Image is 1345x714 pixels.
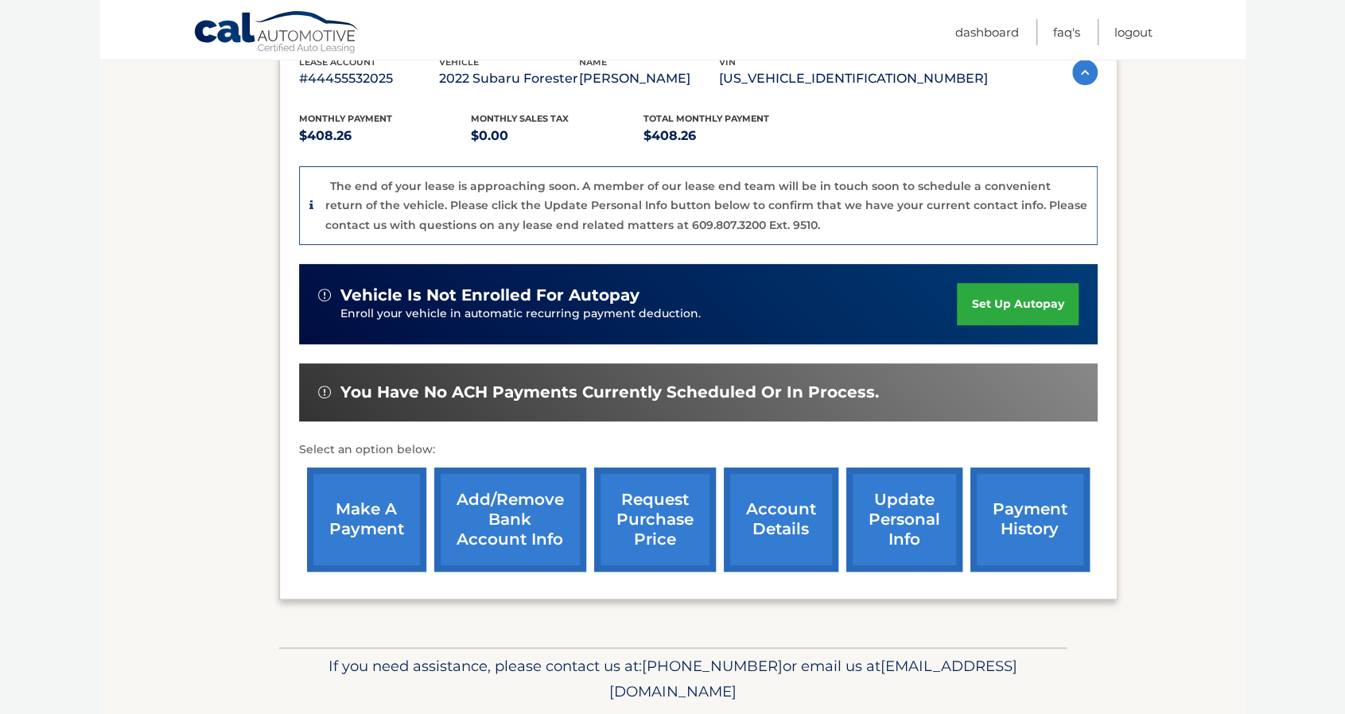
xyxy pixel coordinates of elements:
span: Monthly Payment [299,113,392,124]
img: alert-white.svg [318,386,331,398]
span: [PHONE_NUMBER] [642,657,783,675]
p: [US_VEHICLE_IDENTIFICATION_NUMBER] [719,68,988,90]
span: Monthly sales Tax [471,113,569,124]
a: Dashboard [955,19,1019,45]
a: FAQ's [1053,19,1080,45]
a: set up autopay [957,283,1078,325]
span: Total Monthly Payment [643,113,769,124]
p: 2022 Subaru Forester [439,68,579,90]
a: Cal Automotive [193,10,360,56]
span: vehicle is not enrolled for autopay [340,285,639,305]
span: You have no ACH payments currently scheduled or in process. [340,382,879,402]
p: $0.00 [471,125,643,147]
a: Add/Remove bank account info [434,468,586,572]
a: payment history [970,468,1090,572]
p: The end of your lease is approaching soon. A member of our lease end team will be in touch soon t... [325,179,1087,232]
p: Select an option below: [299,440,1098,460]
a: request purchase price [594,468,716,572]
span: vehicle [439,56,479,68]
p: Enroll your vehicle in automatic recurring payment deduction. [340,305,958,323]
a: account details [724,468,838,572]
p: $408.26 [299,125,472,147]
span: lease account [299,56,376,68]
p: If you need assistance, please contact us at: or email us at [290,654,1056,704]
a: make a payment [307,468,426,572]
a: Logout [1114,19,1153,45]
span: vin [719,56,736,68]
span: name [579,56,607,68]
a: update personal info [846,468,962,572]
p: [PERSON_NAME] [579,68,719,90]
p: #44455532025 [299,68,439,90]
p: $408.26 [643,125,816,147]
img: alert-white.svg [318,289,331,301]
img: accordion-active.svg [1072,60,1098,85]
